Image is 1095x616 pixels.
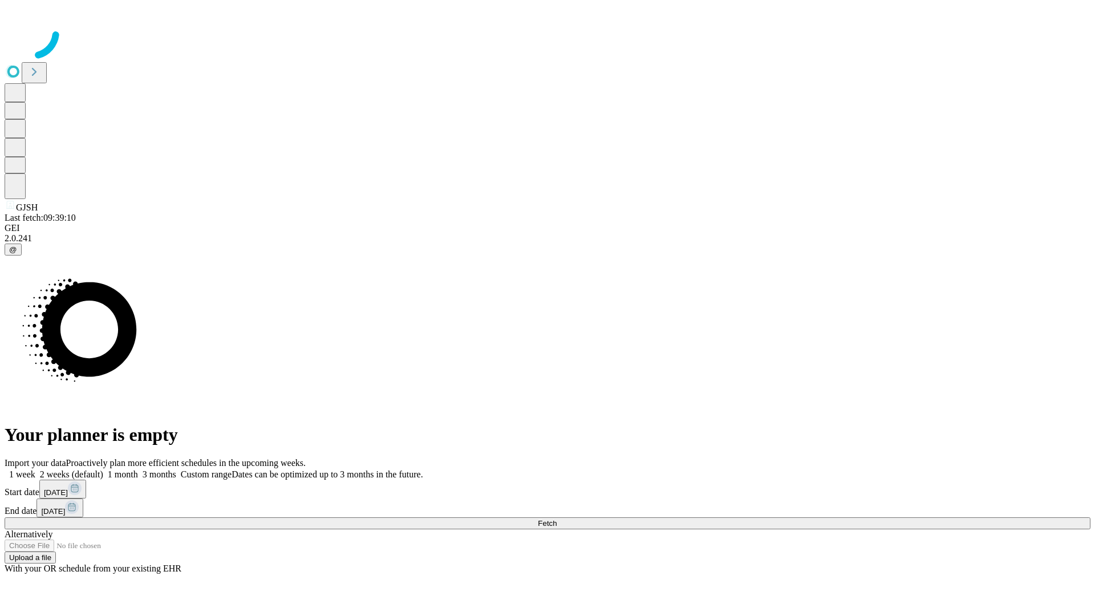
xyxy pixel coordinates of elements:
[181,469,232,479] span: Custom range
[143,469,176,479] span: 3 months
[5,244,22,256] button: @
[5,213,76,222] span: Last fetch: 09:39:10
[5,552,56,564] button: Upload a file
[5,564,181,573] span: With your OR schedule from your existing EHR
[5,424,1090,445] h1: Your planner is empty
[16,202,38,212] span: GJSH
[5,517,1090,529] button: Fetch
[232,469,423,479] span: Dates can be optimized up to 3 months in the future.
[9,469,35,479] span: 1 week
[9,245,17,254] span: @
[5,233,1090,244] div: 2.0.241
[66,458,306,468] span: Proactively plan more efficient schedules in the upcoming weeks.
[108,469,138,479] span: 1 month
[5,480,1090,499] div: Start date
[538,519,557,528] span: Fetch
[40,469,103,479] span: 2 weeks (default)
[36,499,83,517] button: [DATE]
[5,223,1090,233] div: GEI
[41,507,65,516] span: [DATE]
[44,488,68,497] span: [DATE]
[5,529,52,539] span: Alternatively
[5,458,66,468] span: Import your data
[39,480,86,499] button: [DATE]
[5,499,1090,517] div: End date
